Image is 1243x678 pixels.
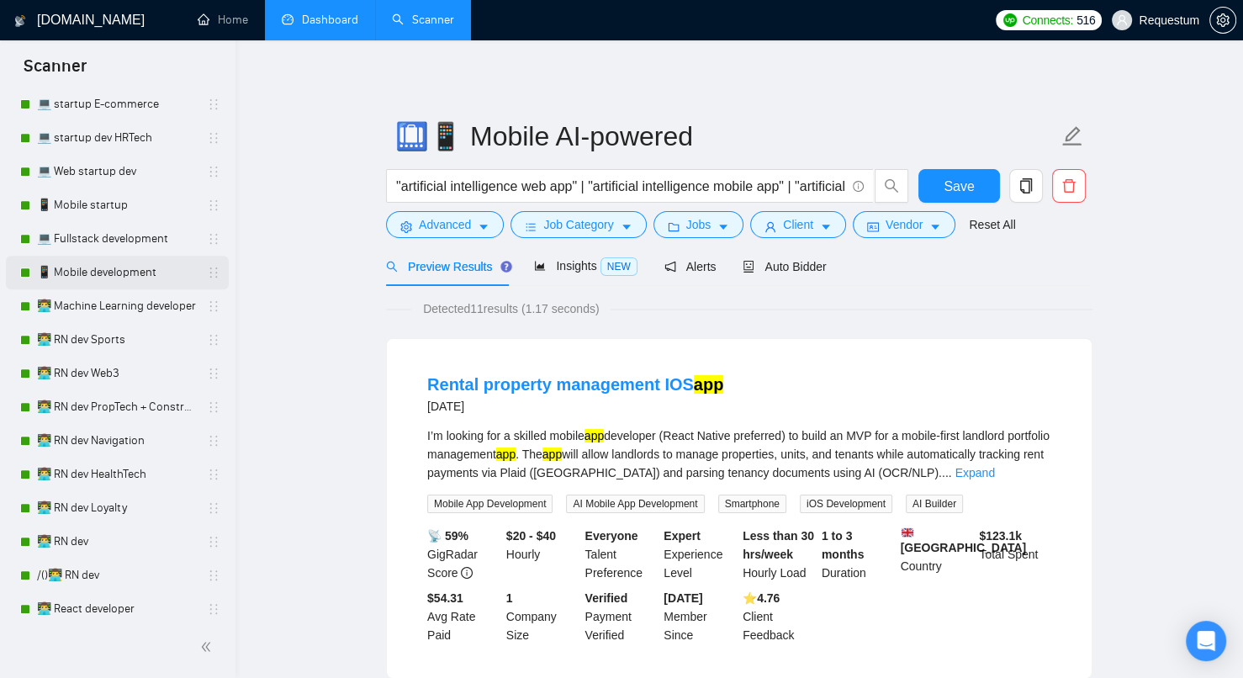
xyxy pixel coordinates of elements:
[37,458,197,491] a: 👨‍💻 RN dev HealthTech
[37,256,197,289] a: 📱 Mobile development
[820,220,832,233] span: caret-down
[686,215,711,234] span: Jobs
[207,266,220,279] span: holder
[929,220,941,233] span: caret-down
[942,466,952,479] span: ...
[621,220,632,233] span: caret-down
[198,13,248,27] a: homeHome
[496,448,516,461] mark: app
[427,396,723,416] div: [DATE]
[10,54,100,89] span: Scanner
[499,259,514,274] div: Tooltip anchor
[503,527,582,582] div: Hourly
[525,220,537,233] span: bars
[906,495,963,513] span: AI Builder
[1209,7,1236,34] button: setting
[750,211,846,238] button: userClientcaret-down
[534,260,546,272] span: area-chart
[582,527,661,582] div: Talent Preference
[664,529,701,543] b: Expert
[566,495,704,513] span: AI Mobile App Development
[207,569,220,582] span: holder
[478,220,489,233] span: caret-down
[1209,13,1236,27] a: setting
[1061,125,1083,147] span: edit
[743,591,780,605] b: ⭐️ 4.76
[396,176,845,197] input: Search Freelance Jobs...
[37,491,197,525] a: 👨‍💻 RN dev Loyalty
[979,529,1022,543] b: $ 123.1k
[718,495,786,513] span: Smartphone
[1023,11,1073,29] span: Connects:
[664,261,676,273] span: notification
[818,527,897,582] div: Duration
[37,121,197,155] a: 💻 startup dev HRTech
[207,165,220,178] span: holder
[411,299,611,318] span: Detected 11 results (1.17 seconds)
[694,375,724,394] mark: app
[542,448,562,461] mark: app
[37,424,197,458] a: 👨‍💻 RN dev Navigation
[207,98,220,111] span: holder
[14,8,26,34] img: logo
[822,529,865,561] b: 1 to 3 months
[37,87,197,121] a: 💻 startup E-commerce
[664,260,717,273] span: Alerts
[427,375,723,394] a: Rental property management IOSapp
[585,591,628,605] b: Verified
[743,529,814,561] b: Less than 30 hrs/week
[392,13,454,27] a: searchScanner
[207,602,220,616] span: holder
[1210,13,1235,27] span: setting
[918,169,1000,203] button: Save
[207,434,220,448] span: holder
[207,501,220,515] span: holder
[427,495,553,513] span: Mobile App Development
[582,589,661,644] div: Payment Verified
[969,215,1015,234] a: Reset All
[503,589,582,644] div: Company Size
[207,299,220,313] span: holder
[800,495,892,513] span: iOS Development
[207,131,220,145] span: holder
[386,260,507,273] span: Preview Results
[386,261,398,273] span: search
[660,589,739,644] div: Member Since
[1052,169,1086,203] button: delete
[37,323,197,357] a: 👨‍💻 RN dev Sports
[543,215,613,234] span: Job Category
[207,333,220,347] span: holder
[944,176,974,197] span: Save
[886,215,923,234] span: Vendor
[37,155,197,188] a: 💻 Web startup dev
[853,181,864,192] span: info-circle
[1010,178,1042,193] span: copy
[660,527,739,582] div: Experience Level
[901,527,1027,554] b: [GEOGRAPHIC_DATA]
[1003,13,1017,27] img: upwork-logo.png
[867,220,879,233] span: idcard
[739,589,818,644] div: Client Feedback
[1009,169,1043,203] button: copy
[902,527,913,538] img: 🇬🇧
[875,178,907,193] span: search
[37,357,197,390] a: 👨‍💻 RN dev Web3
[506,529,556,543] b: $20 - $40
[207,367,220,380] span: holder
[506,591,513,605] b: 1
[664,591,702,605] b: [DATE]
[1076,11,1095,29] span: 516
[739,527,818,582] div: Hourly Load
[853,211,955,238] button: idcardVendorcaret-down
[427,426,1051,482] div: I’m looking for a skilled mobile developer (React Native preferred) to build an MVP for a mobile-...
[717,220,729,233] span: caret-down
[1186,621,1226,661] div: Open Intercom Messenger
[37,390,197,424] a: 👨‍💻 RN dev PropTech + Construction
[668,220,680,233] span: folder
[37,525,197,559] a: 👨‍💻 RN dev
[1053,178,1085,193] span: delete
[424,589,503,644] div: Avg Rate Paid
[400,220,412,233] span: setting
[207,199,220,212] span: holder
[600,257,637,276] span: NEW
